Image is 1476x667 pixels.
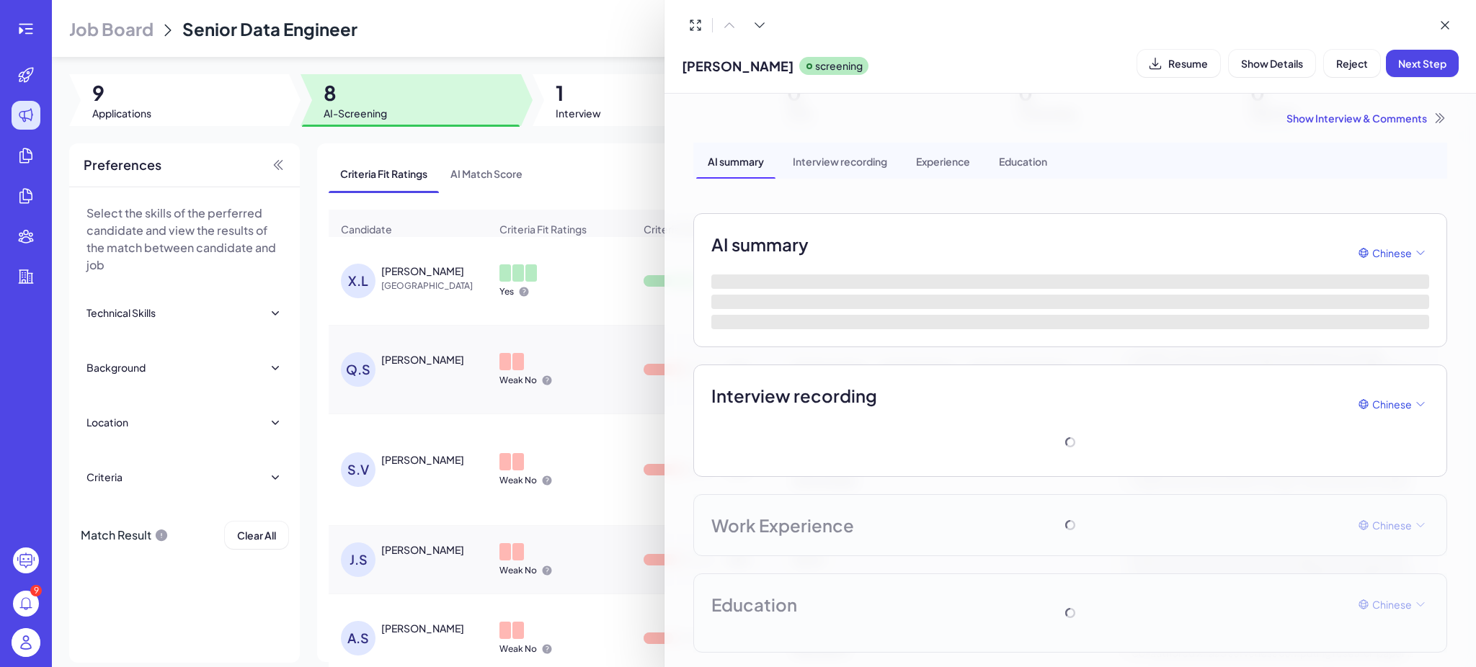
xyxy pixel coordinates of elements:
span: Show Details [1241,57,1303,70]
span: Chinese [1372,246,1412,261]
span: Chinese [1372,397,1412,412]
button: Show Details [1229,50,1315,77]
button: Next Step [1386,50,1459,77]
button: Resume [1137,50,1220,77]
div: Interview recording [781,143,899,179]
div: AI summary [696,143,775,179]
h2: AI summary [711,231,809,257]
div: Experience [904,143,982,179]
button: Reject [1324,50,1380,77]
span: Reject [1336,57,1368,70]
p: screening [815,58,863,73]
h2: Interview recording [711,382,877,408]
span: Resume [1168,57,1208,70]
div: Show Interview & Comments [693,111,1447,125]
div: Education [987,143,1059,179]
span: [PERSON_NAME] [682,56,793,76]
span: Next Step [1398,57,1446,70]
